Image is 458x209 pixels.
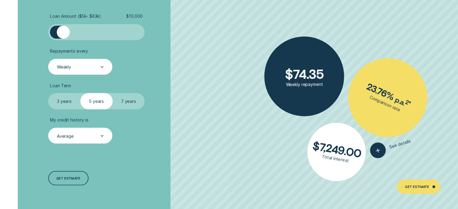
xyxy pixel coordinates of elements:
[50,83,71,88] span: Loan Term
[368,133,413,160] button: See details
[126,14,143,19] span: $ 10,000
[48,93,80,109] label: 3 years
[50,117,88,122] span: My credit history is
[57,64,71,69] div: Weekly
[50,14,101,19] span: Loan Amount ( $5k - $63k )
[113,93,145,109] label: 7 years
[50,48,88,54] span: Repayments every
[389,138,412,150] span: See details
[57,133,74,139] div: Average
[397,179,440,194] a: Get Estimate
[48,171,88,185] a: Get estimate
[80,93,113,109] label: 5 years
